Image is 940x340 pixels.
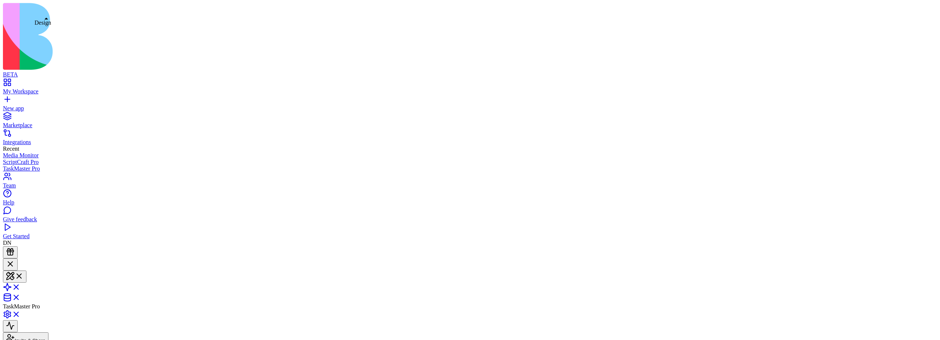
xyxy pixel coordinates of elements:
button: D [86,10,109,25]
a: ScriptCraft Pro [3,159,937,165]
div: Integrations [3,139,937,146]
span: D [91,12,103,24]
h1: Welcome back, Don ! 👋 [6,44,104,71]
a: Media Monitor [3,152,937,159]
a: Integrations [3,132,937,146]
a: Marketplace [3,115,937,129]
h1: TaskMaster Pro [18,6,65,29]
img: logo [3,3,298,70]
div: Design [35,19,51,26]
a: Get Started [3,226,937,240]
div: Team [3,182,937,189]
div: Give feedback [3,216,937,223]
a: New app [3,99,937,112]
div: Help [3,199,937,206]
div: Get Started [3,233,937,240]
span: Recent [3,146,19,152]
div: My Workspace [3,88,937,95]
span: DN [3,240,11,246]
div: New app [3,105,937,112]
a: Help [3,193,937,206]
div: BETA [3,71,937,78]
a: Team [3,176,937,189]
a: My Workspace [3,82,937,95]
a: Give feedback [3,210,937,223]
div: Marketplace [3,122,937,129]
span: TaskMaster Pro [3,303,40,309]
a: TaskMaster Pro [3,165,937,172]
a: BETA [3,65,937,78]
